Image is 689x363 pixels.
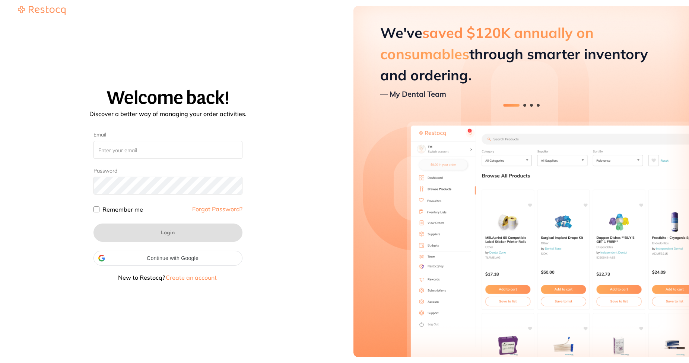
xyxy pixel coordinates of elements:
aside: Hero [353,6,689,357]
div: Continue with Google [93,251,242,266]
button: Create an account [165,274,218,280]
label: Email [93,132,242,138]
button: Login [93,224,242,241]
p: Discover a better way of managing your order activities. [9,111,327,117]
span: Continue with Google [108,255,238,261]
img: Restocq [18,6,66,15]
input: Enter your email [93,141,242,159]
label: Remember me [102,206,143,212]
h1: Welcome back! [9,88,327,108]
a: Forgot Password? [192,206,242,212]
label: Password [93,168,117,174]
img: Restocq preview [353,6,689,357]
p: New to Restocq? [93,274,242,280]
